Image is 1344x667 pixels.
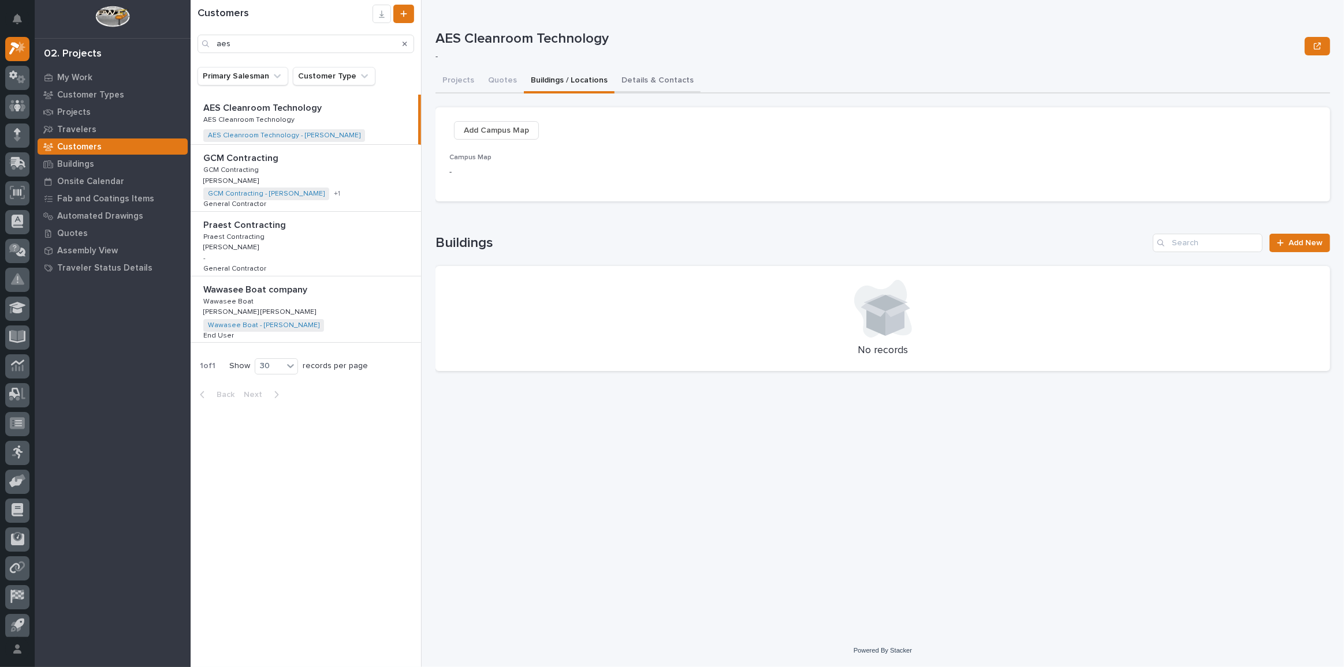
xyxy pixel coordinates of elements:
[35,207,191,224] a: Automated Drawings
[334,190,340,197] span: + 1
[57,142,102,152] p: Customers
[210,389,234,400] span: Back
[35,86,191,103] a: Customer Types
[57,107,91,118] p: Projects
[57,194,154,204] p: Fab and Coatings Items
[208,190,325,198] a: GCM Contracting - [PERSON_NAME]
[35,103,191,121] a: Projects
[435,69,481,93] button: Projects
[35,121,191,138] a: Travelers
[208,132,360,140] a: AES Cleanroom Technology - [PERSON_NAME]
[255,360,283,372] div: 30
[191,389,239,400] button: Back
[191,145,421,212] a: GCM ContractingGCM Contracting GCM ContractingGCM Contracting [PERSON_NAME][PERSON_NAME] GCM Cont...
[35,69,191,86] a: My Work
[14,14,29,32] div: Notifications
[35,173,191,190] a: Onsite Calendar
[203,329,236,340] p: End User
[203,164,261,174] p: GCM Contracting
[191,95,421,145] a: AES Cleanroom TechnologyAES Cleanroom Technology AES Cleanroom TechnologyAES Cleanroom Technology...
[95,6,129,27] img: Workspace Logo
[44,48,102,61] div: 02. Projects
[35,190,191,207] a: Fab and Coatings Items
[1269,234,1330,252] a: Add New
[203,263,269,273] p: General Contractor
[191,352,225,380] p: 1 of 1
[244,389,269,400] span: Next
[203,306,318,316] p: [PERSON_NAME] [PERSON_NAME]
[198,35,414,53] input: Search
[203,218,288,231] p: Praest Contracting
[203,151,281,164] p: GCM Contracting
[229,361,250,371] p: Show
[203,282,310,295] p: Wawasee Boat company
[57,246,118,256] p: Assembly View
[203,100,324,114] p: AES Cleanroom Technology
[203,295,256,306] p: Wawasee Boat
[203,198,269,208] p: General Contractor
[208,321,319,329] a: Wawasee Boat - [PERSON_NAME]
[435,235,1148,252] h1: Buildings
[203,114,297,124] p: AES Cleanroom Technology
[5,7,29,31] button: Notifications
[203,241,261,252] p: [PERSON_NAME]
[524,69,615,93] button: Buildings / Locations
[203,175,261,185] p: [PERSON_NAME]
[57,263,152,273] p: Traveler Status Details
[435,52,1295,62] p: -
[615,69,701,93] button: Details & Contacts
[854,647,912,654] a: Powered By Stacker
[449,154,492,161] span: Campus Map
[57,211,143,222] p: Automated Drawings
[239,389,288,400] button: Next
[191,276,421,343] a: Wawasee Boat companyWawasee Boat company Wawasee BoatWawasee Boat [PERSON_NAME] [PERSON_NAME][PER...
[35,155,191,173] a: Buildings
[293,67,375,85] button: Customer Type
[454,121,539,140] button: Add Campus Map
[57,159,94,170] p: Buildings
[203,254,206,263] p: -
[203,231,267,241] p: Praest Contracting
[1289,239,1323,247] span: Add New
[449,166,729,178] p: -
[35,259,191,276] a: Traveler Status Details
[435,31,1300,47] p: AES Cleanroom Technology
[57,90,124,100] p: Customer Types
[57,228,88,239] p: Quotes
[303,361,368,371] p: records per page
[191,212,421,276] a: Praest ContractingPraest Contracting Praest ContractingPraest Contracting [PERSON_NAME][PERSON_NA...
[35,242,191,259] a: Assembly View
[464,123,529,137] span: Add Campus Map
[35,224,191,242] a: Quotes
[1153,234,1263,252] input: Search
[57,125,96,135] p: Travelers
[57,177,124,187] p: Onsite Calendar
[449,344,1316,357] p: No records
[198,8,373,20] h1: Customers
[57,73,92,83] p: My Work
[481,69,524,93] button: Quotes
[198,67,288,85] button: Primary Salesman
[35,138,191,155] a: Customers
